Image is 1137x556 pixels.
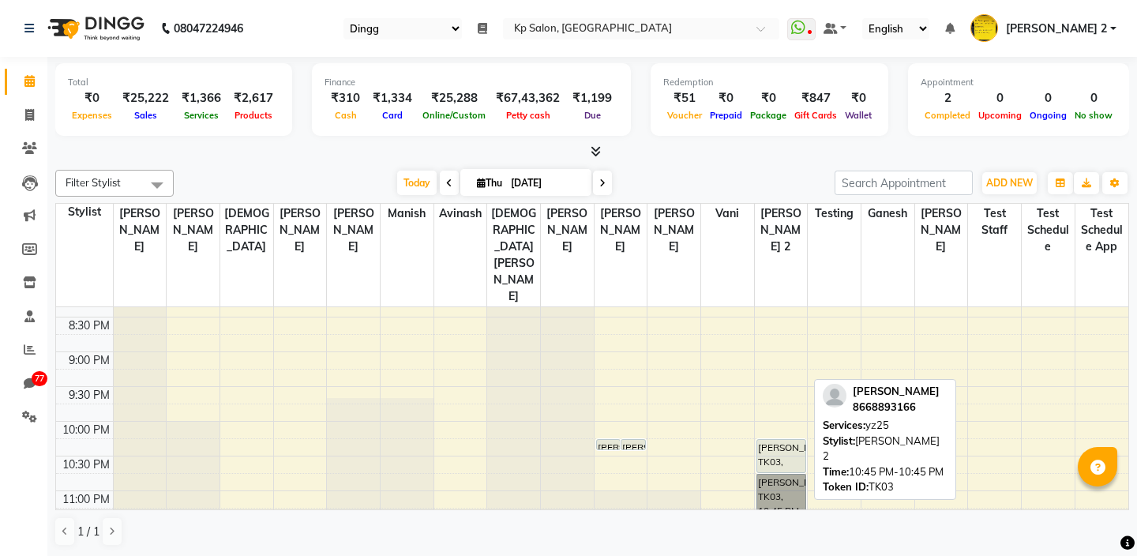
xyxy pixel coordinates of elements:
[597,440,621,449] div: [PERSON_NAME], TK01, 10:15 PM-10:25 PM, 10 min service
[968,204,1021,240] span: test staff
[982,172,1037,194] button: ADD NEW
[473,177,506,189] span: Thu
[580,110,605,121] span: Due
[706,110,746,121] span: Prepaid
[114,204,167,257] span: [PERSON_NAME]
[921,89,974,107] div: 2
[853,400,940,415] div: 8668893166
[1022,204,1075,257] span: Test Schedule
[40,6,148,51] img: logo
[790,89,841,107] div: ₹847
[823,465,849,478] span: Time:
[790,110,841,121] span: Gift Cards
[841,110,876,121] span: Wallet
[59,456,113,473] div: 10:30 PM
[621,440,645,449] div: [PERSON_NAME], TK02, 10:15 PM-10:21 PM, 6 m test
[663,76,876,89] div: Redemption
[59,491,113,508] div: 11:00 PM
[861,204,914,224] span: Ganesh
[231,110,276,121] span: Products
[378,110,407,121] span: Card
[1071,110,1116,121] span: No show
[506,171,585,195] input: 2025-09-04
[970,14,998,42] img: Mokal Dhiraj 2
[746,89,790,107] div: ₹0
[746,110,790,121] span: Package
[220,204,273,257] span: [DEMOGRAPHIC_DATA]
[68,89,116,107] div: ₹0
[541,204,594,257] span: [PERSON_NAME]
[921,110,974,121] span: Completed
[1026,89,1071,107] div: 0
[327,204,380,257] span: [PERSON_NAME]
[757,440,805,472] div: [PERSON_NAME], TK03, 10:15 PM-10:45 PM, 30 min service
[841,89,876,107] div: ₹0
[434,204,487,224] span: Avinash
[32,371,47,387] span: 77
[381,204,433,224] span: Manish
[915,204,968,257] span: [PERSON_NAME]
[502,110,554,121] span: Petty cash
[418,110,490,121] span: Online/Custom
[68,110,116,121] span: Expenses
[487,204,540,306] span: [DEMOGRAPHIC_DATA][PERSON_NAME]
[167,204,220,257] span: [PERSON_NAME]
[1026,110,1071,121] span: Ongoing
[418,89,490,107] div: ₹25,288
[974,110,1026,121] span: Upcoming
[595,204,647,257] span: [PERSON_NAME]
[1006,21,1107,37] span: [PERSON_NAME] 2
[986,177,1033,189] span: ADD NEW
[647,204,700,257] span: [PERSON_NAME]
[397,171,437,195] span: Today
[823,434,947,464] div: [PERSON_NAME] 2
[180,110,223,121] span: Services
[59,422,113,438] div: 10:00 PM
[490,89,566,107] div: ₹67,43,362
[823,479,947,495] div: TK03
[823,480,869,493] span: Token ID:
[823,419,865,431] span: Services:
[974,89,1026,107] div: 0
[116,89,175,107] div: ₹25,222
[130,110,161,121] span: Sales
[66,176,121,189] span: Filter Stylist
[174,6,243,51] b: 08047224946
[274,204,327,257] span: [PERSON_NAME]
[663,110,706,121] span: Voucher
[366,89,418,107] div: ₹1,334
[823,464,947,480] div: 10:45 PM-10:45 PM
[5,371,43,397] a: 77
[701,204,754,224] span: Vani
[823,384,846,408] img: profile
[706,89,746,107] div: ₹0
[325,76,618,89] div: Finance
[566,89,618,107] div: ₹1,199
[77,524,99,540] span: 1 / 1
[66,317,113,334] div: 8:30 PM
[823,434,855,447] span: Stylist:
[1075,204,1128,257] span: Test schedule app
[66,387,113,404] div: 9:30 PM
[68,76,280,89] div: Total
[835,171,973,195] input: Search Appointment
[325,89,366,107] div: ₹310
[66,352,113,369] div: 9:00 PM
[755,204,808,257] span: [PERSON_NAME] 2
[56,204,113,220] div: Stylist
[175,89,227,107] div: ₹1,366
[865,419,889,431] span: yz25
[1071,89,1116,107] div: 0
[663,89,706,107] div: ₹51
[227,89,280,107] div: ₹2,617
[921,76,1116,89] div: Appointment
[853,385,940,397] span: [PERSON_NAME]
[808,204,861,224] span: testing
[331,110,361,121] span: Cash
